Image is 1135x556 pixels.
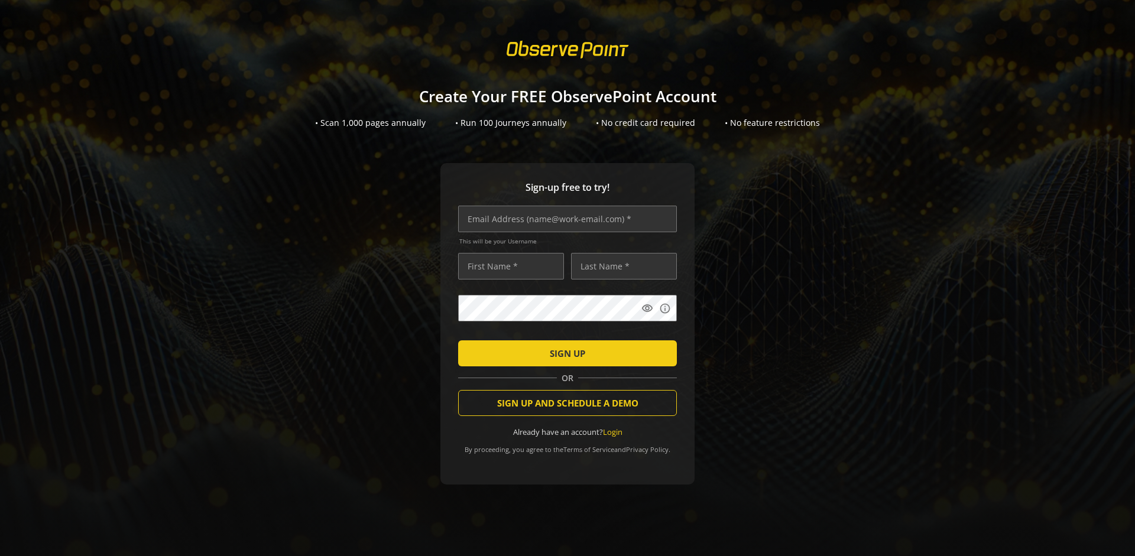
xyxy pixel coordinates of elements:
mat-icon: info [659,303,671,314]
div: Already have an account? [458,427,677,438]
button: SIGN UP AND SCHEDULE A DEMO [458,390,677,416]
div: By proceeding, you agree to the and . [458,437,677,454]
a: Login [603,427,622,437]
div: • Scan 1,000 pages annually [315,117,426,129]
a: Privacy Policy [626,445,669,454]
span: Sign-up free to try! [458,181,677,194]
div: • Run 100 Journeys annually [455,117,566,129]
span: This will be your Username [459,237,677,245]
span: OR [557,372,578,384]
span: SIGN UP [550,343,585,364]
div: • No credit card required [596,117,695,129]
input: First Name * [458,253,564,279]
button: SIGN UP [458,340,677,366]
mat-icon: visibility [641,303,653,314]
a: Terms of Service [563,445,614,454]
input: Last Name * [571,253,677,279]
span: SIGN UP AND SCHEDULE A DEMO [497,392,638,414]
div: • No feature restrictions [725,117,820,129]
input: Email Address (name@work-email.com) * [458,206,677,232]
